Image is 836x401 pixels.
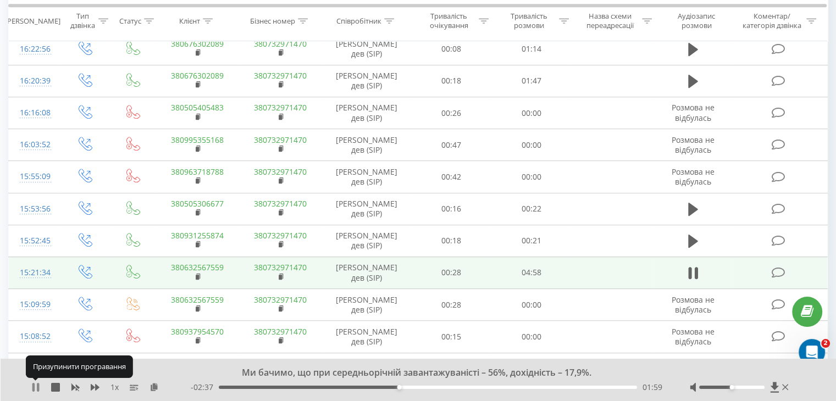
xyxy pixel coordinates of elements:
[254,135,307,145] a: 380732971470
[171,102,224,113] a: 380505405483
[171,326,224,337] a: 380937954570
[69,12,95,30] div: Тип дзвінка
[20,38,49,60] div: 16:22:56
[412,161,491,193] td: 00:42
[20,134,49,155] div: 16:03:52
[412,97,491,129] td: 00:26
[119,16,141,25] div: Статус
[20,326,49,347] div: 15:08:52
[20,70,49,92] div: 16:20:39
[171,358,224,369] a: 380633441750
[739,12,804,30] div: Коментар/категорія дзвінка
[729,385,734,389] div: Accessibility label
[171,70,224,81] a: 380676302089
[322,33,412,65] td: [PERSON_NAME] дев (SIP)
[254,294,307,305] a: 380732971470
[412,289,491,321] td: 00:28
[20,198,49,220] div: 15:53:56
[821,339,830,348] span: 2
[254,326,307,337] a: 380732971470
[672,326,715,347] span: Розмова не відбулась
[171,135,224,145] a: 380995355168
[322,353,412,385] td: [PERSON_NAME] дев (SIP)
[171,230,224,241] a: 380931255874
[254,262,307,272] a: 380732971470
[412,353,491,385] td: 00:43
[179,16,200,25] div: Клієнт
[322,289,412,321] td: [PERSON_NAME] дев (SIP)
[799,339,825,365] iframe: Intercom live chat
[412,33,491,65] td: 00:08
[665,12,729,30] div: Аудіозапис розмови
[254,358,307,369] a: 380732971470
[412,257,491,288] td: 00:28
[412,65,491,97] td: 00:18
[491,353,571,385] td: 00:16
[672,102,715,122] span: Розмова не відбулась
[26,355,133,377] div: Призупинити програвання
[412,321,491,353] td: 00:15
[322,193,412,225] td: [PERSON_NAME] дев (SIP)
[491,321,571,353] td: 00:00
[254,166,307,177] a: 380732971470
[491,161,571,193] td: 00:00
[322,97,412,129] td: [PERSON_NAME] дев (SIP)
[20,166,49,187] div: 15:55:09
[491,257,571,288] td: 04:58
[491,289,571,321] td: 00:00
[422,12,477,30] div: Тривалість очікування
[491,65,571,97] td: 01:47
[171,294,224,305] a: 380632567559
[412,193,491,225] td: 00:16
[322,257,412,288] td: [PERSON_NAME] дев (SIP)
[171,38,224,49] a: 380676302089
[20,102,49,124] div: 16:16:08
[672,166,715,187] span: Розмова не відбулась
[254,38,307,49] a: 380732971470
[20,230,49,252] div: 15:52:45
[322,321,412,353] td: [PERSON_NAME] дев (SIP)
[412,129,491,161] td: 00:47
[491,97,571,129] td: 00:00
[322,65,412,97] td: [PERSON_NAME] дев (SIP)
[191,382,219,393] span: - 02:37
[672,135,715,155] span: Розмова не відбулась
[336,16,381,25] div: Співробітник
[322,129,412,161] td: [PERSON_NAME] дев (SIP)
[322,225,412,257] td: [PERSON_NAME] дев (SIP)
[5,16,60,25] div: [PERSON_NAME]
[322,161,412,193] td: [PERSON_NAME] дев (SIP)
[171,262,224,272] a: 380632567559
[20,358,49,380] div: 15:01:33
[491,33,571,65] td: 01:14
[20,294,49,315] div: 15:09:59
[171,198,224,209] a: 380505306677
[491,129,571,161] td: 00:00
[672,294,715,315] span: Розмова не відбулась
[254,230,307,241] a: 380732971470
[110,382,119,393] span: 1 x
[491,225,571,257] td: 00:21
[107,367,715,379] div: Ми бачимо, що при середньорічній завантажуваністі – 56%, дохідність – 17,9%.
[491,193,571,225] td: 00:22
[171,166,224,177] a: 380963718788
[254,102,307,113] a: 380732971470
[582,12,639,30] div: Назва схеми переадресації
[20,262,49,283] div: 15:21:34
[397,385,402,389] div: Accessibility label
[254,198,307,209] a: 380732971470
[250,16,295,25] div: Бізнес номер
[254,70,307,81] a: 380732971470
[643,382,662,393] span: 01:59
[501,12,556,30] div: Тривалість розмови
[412,225,491,257] td: 00:18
